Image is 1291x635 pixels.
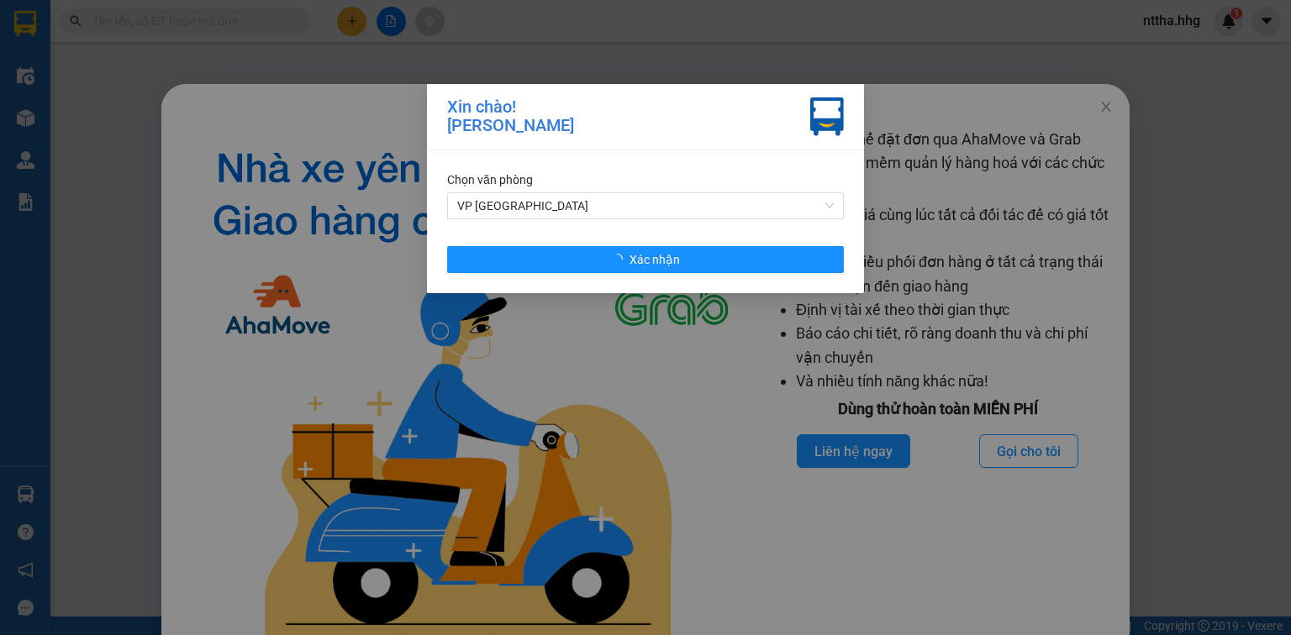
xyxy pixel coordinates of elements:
[611,254,630,265] span: loading
[630,250,680,269] span: Xác nhận
[810,97,844,136] img: vxr-icon
[447,171,844,189] div: Chọn văn phòng
[457,193,834,218] span: VP Đà Nẵng
[447,97,574,136] div: Xin chào! [PERSON_NAME]
[447,246,844,273] button: Xác nhận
